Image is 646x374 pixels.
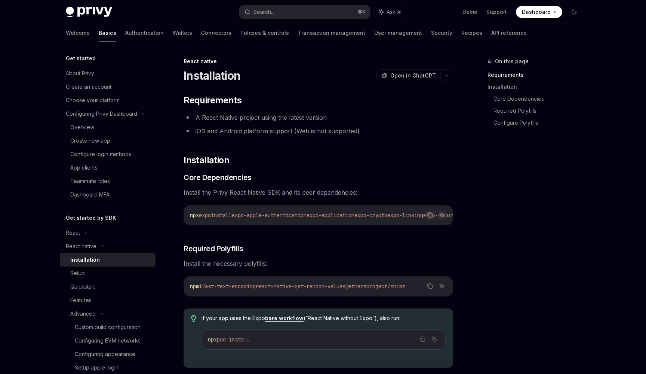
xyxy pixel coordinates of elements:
a: Core Dependencies [493,93,586,105]
svg: Tip [191,315,196,322]
button: Ask AI [430,334,439,344]
span: Core Dependencies [184,172,252,183]
li: A React Native project using the latest version [184,112,453,123]
img: dark logo [66,7,112,17]
span: Install the necessary polyfills: [184,258,453,269]
a: Configuring appearance [60,347,156,361]
a: Configure login methods [60,148,156,161]
div: Features [70,296,92,305]
a: Support [486,8,507,16]
a: Security [431,24,452,42]
a: Create new app [60,134,156,148]
div: React [66,228,80,237]
a: bare workflow [265,315,304,322]
a: About Privy [60,67,156,80]
div: Choose your platform [66,96,120,105]
a: Recipes [461,24,482,42]
div: React native [184,58,453,65]
span: Ask AI [387,8,402,16]
button: Ask AI [437,281,447,291]
span: Open in ChatGPT [390,72,436,79]
span: Dashboard [522,8,551,16]
div: Setup apple login [75,363,119,372]
a: Required Polyfills [493,105,586,117]
div: App clients [70,163,98,172]
div: Search... [253,7,274,16]
div: About Privy [66,69,94,78]
span: Required Polyfills [184,243,243,254]
span: @ethersproject/shims [345,283,405,290]
div: Configure login methods [70,150,131,159]
button: Copy the contents from the code block [418,334,427,344]
div: Custom build configuration [75,323,141,332]
a: App clients [60,161,156,174]
span: expo-linking [387,212,423,219]
div: Teammate roles [70,177,110,186]
div: Advanced [70,309,96,318]
h5: Get started [66,54,96,63]
button: Toggle dark mode [568,6,580,18]
a: Setup [60,267,156,280]
span: Install the Privy React Native SDK and its peer dependencies: [184,187,453,198]
a: Requirements [487,69,586,81]
h1: Installation [184,69,240,82]
a: Dashboard [516,6,562,18]
button: Copy the contents from the code block [425,281,435,291]
span: Requirements [184,94,242,106]
a: Configure Polyfills [493,117,586,129]
a: Dashboard MFA [60,188,156,201]
span: expo [199,212,211,219]
button: Ask AI [374,5,407,19]
button: Search...⌘K [239,5,370,19]
div: Create an account [66,82,111,91]
a: Teammate roles [60,174,156,188]
h5: Get started by SDK [66,213,116,222]
a: Connectors [201,24,231,42]
button: Copy the contents from the code block [425,210,435,220]
span: i [199,283,202,290]
span: pod-install [217,336,250,343]
span: fast-text-encoding [202,283,256,290]
span: npx [190,212,199,219]
span: react-native-get-random-values [256,283,345,290]
span: Installation [184,154,229,166]
button: Ask AI [437,210,447,220]
span: If your app uses the Expo (“React Native without Expo”), also run: [202,314,446,322]
span: expo-crypto [354,212,387,219]
div: Configuring appearance [75,350,135,359]
li: iOS and Android platform support (Web is not supported) [184,126,453,136]
div: Installation [70,255,100,264]
a: Welcome [66,24,90,42]
a: Demo [462,8,477,16]
a: Wallets [173,24,192,42]
a: Policies & controls [240,24,289,42]
span: install [211,212,232,219]
div: Configuring EVM networks [75,336,141,345]
div: Overview [70,123,94,132]
div: Configuring Privy Dashboard [66,109,137,118]
div: Create new app [70,136,110,145]
a: API reference [491,24,527,42]
span: expo-application [307,212,354,219]
a: Overview [60,121,156,134]
button: Open in ChatGPT [376,69,440,82]
a: Transaction management [298,24,365,42]
span: On this page [495,57,529,66]
a: Choose your platform [60,94,156,107]
span: ⌘ K [358,9,366,15]
span: npx [208,336,217,343]
a: Authentication [125,24,164,42]
span: expo-secure-store [423,212,474,219]
a: Installation [60,253,156,267]
div: React native [66,242,96,251]
a: Installation [487,81,586,93]
a: Quickstart [60,280,156,294]
div: Setup [70,269,85,278]
a: User management [374,24,422,42]
a: Basics [99,24,116,42]
a: Create an account [60,80,156,94]
a: Features [60,294,156,307]
span: expo-apple-authentication [232,212,307,219]
a: Configuring EVM networks [60,334,156,347]
div: Dashboard MFA [70,190,110,199]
